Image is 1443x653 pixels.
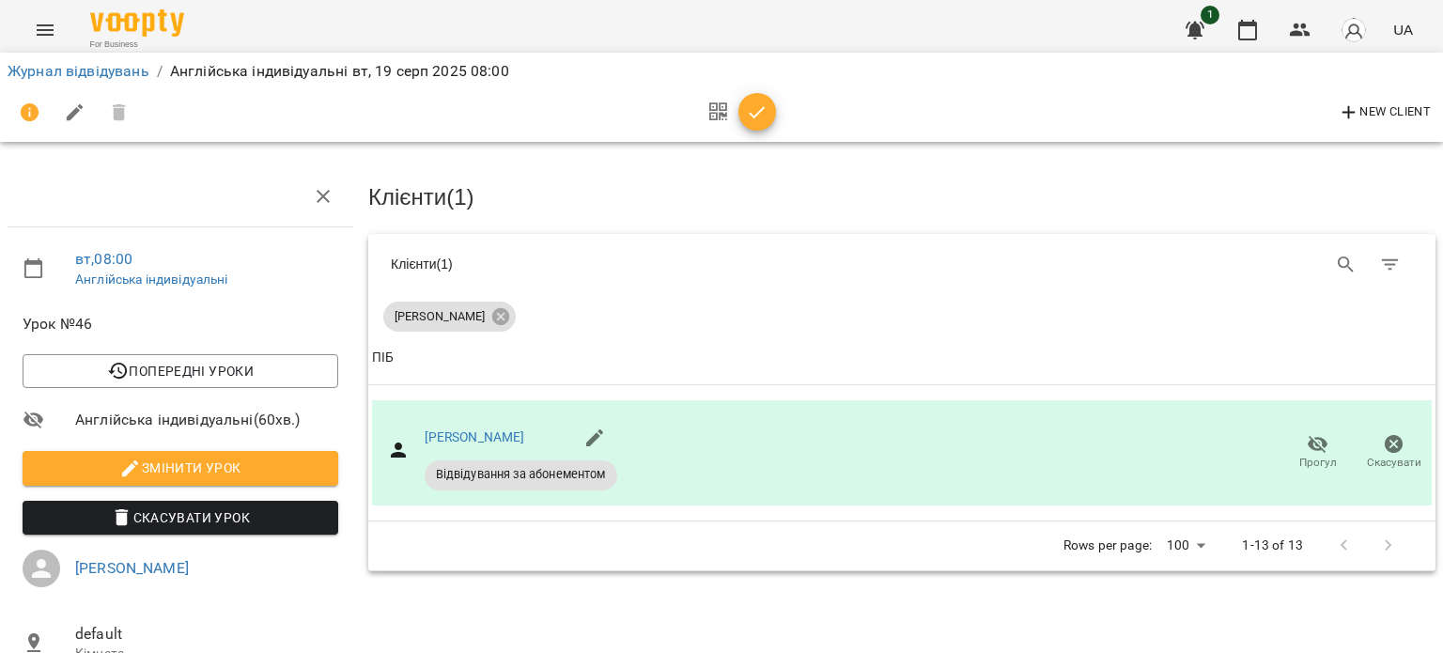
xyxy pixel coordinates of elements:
a: вт , 08:00 [75,250,132,268]
span: Урок №46 [23,313,338,335]
span: New Client [1338,101,1431,124]
div: Sort [372,347,394,369]
span: default [75,623,338,645]
li: / [157,60,163,83]
span: [PERSON_NAME] [383,308,496,325]
div: Клієнти ( 1 ) [391,255,888,273]
span: UA [1393,20,1413,39]
button: Скасувати [1356,427,1432,479]
span: For Business [90,39,184,51]
a: [PERSON_NAME] [75,559,189,577]
a: Журнал відвідувань [8,62,149,80]
span: ПІБ [372,347,1432,369]
a: [PERSON_NAME] [425,429,525,444]
span: Англійська індивідуальні ( 60 хв. ) [75,409,338,431]
img: avatar_s.png [1341,17,1367,43]
div: 100 [1159,532,1212,559]
button: Попередні уроки [23,354,338,388]
img: Voopty Logo [90,9,184,37]
button: Змінити урок [23,451,338,485]
button: Search [1324,242,1369,288]
h3: Клієнти ( 1 ) [368,185,1435,210]
button: UA [1386,12,1420,47]
button: Фільтр [1368,242,1413,288]
span: Скасувати [1367,455,1421,471]
button: Прогул [1280,427,1356,479]
button: Menu [23,8,68,53]
button: Скасувати Урок [23,501,338,535]
span: Змінити урок [38,457,323,479]
div: Table Toolbar [368,234,1435,294]
span: Скасувати Урок [38,506,323,529]
span: Попередні уроки [38,360,323,382]
nav: breadcrumb [8,60,1435,83]
a: Англійська індивідуальні [75,272,228,287]
button: New Client [1333,98,1435,128]
span: Відвідування за абонементом [425,466,617,483]
p: Rows per page: [1063,536,1152,555]
div: ПІБ [372,347,394,369]
p: Англійська індивідуальні вт, 19 серп 2025 08:00 [170,60,509,83]
span: Прогул [1299,455,1337,471]
span: 1 [1201,6,1219,24]
div: [PERSON_NAME] [383,302,516,332]
p: 1-13 of 13 [1242,536,1302,555]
